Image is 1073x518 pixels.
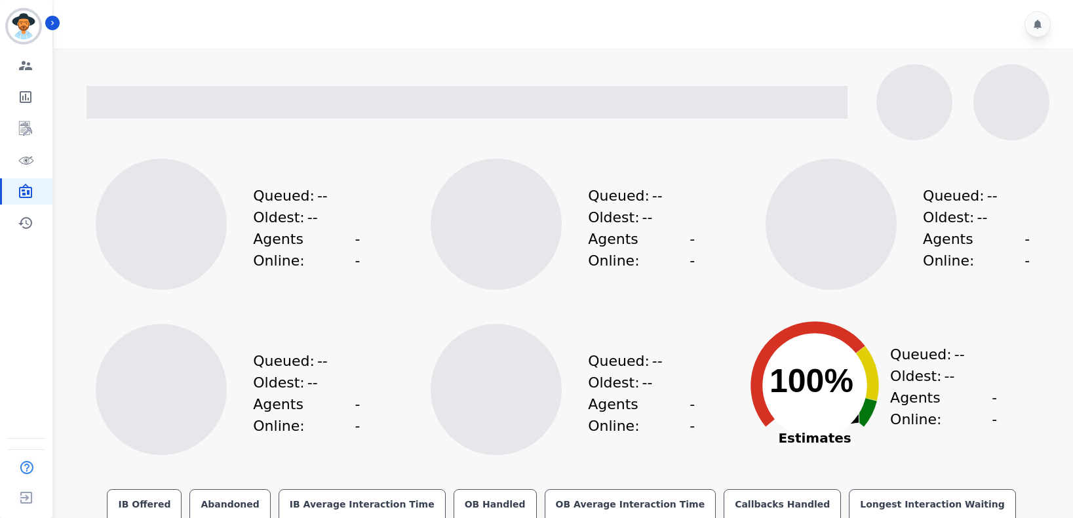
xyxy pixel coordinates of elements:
[553,498,708,511] div: OB Average Interaction Time
[732,498,832,511] div: Callbacks Handled
[253,207,351,228] div: Oldest:
[642,372,653,393] span: --
[253,350,351,372] div: Queued:
[733,431,897,445] span: Estimates
[987,185,998,207] span: --
[690,393,699,437] span: --
[253,393,364,437] div: Agents Online:
[923,228,1034,271] div: Agents Online:
[253,372,351,393] div: Oldest:
[317,185,328,207] span: --
[253,228,364,271] div: Agents Online:
[857,498,1007,511] div: Longest Interaction Waiting
[253,185,351,207] div: Queued:
[307,207,318,228] span: --
[588,228,699,271] div: Agents Online:
[642,207,653,228] span: --
[652,350,663,372] span: --
[945,365,955,387] span: --
[307,372,318,393] span: --
[588,350,686,372] div: Queued:
[977,207,988,228] span: --
[923,207,1021,228] div: Oldest:
[198,498,262,511] div: Abandoned
[992,387,1002,430] span: --
[287,498,437,511] div: IB Average Interaction Time
[317,350,328,372] span: --
[355,393,364,437] span: --
[954,344,965,365] span: --
[690,228,699,271] span: --
[588,185,686,207] div: Queued:
[588,372,686,393] div: Oldest:
[588,393,699,437] div: Agents Online:
[462,498,528,511] div: OB Handled
[115,498,173,511] div: IB Offered
[890,387,1002,430] div: Agents Online:
[770,363,853,399] text: 100%
[355,228,364,271] span: --
[890,365,988,387] div: Oldest:
[890,344,988,365] div: Queued:
[8,10,39,42] img: Bordered avatar
[923,185,1021,207] div: Queued:
[588,207,686,228] div: Oldest:
[652,185,663,207] span: --
[1024,228,1034,271] span: --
